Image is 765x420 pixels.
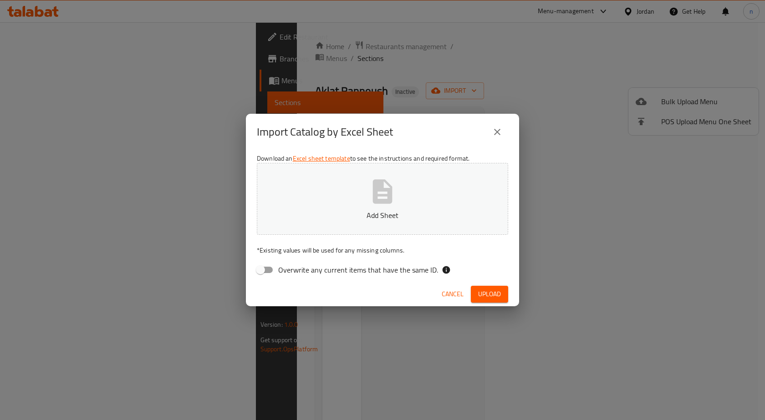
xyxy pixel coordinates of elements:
[293,152,350,164] a: Excel sheet template
[471,286,508,303] button: Upload
[257,246,508,255] p: Existing values will be used for any missing columns.
[442,265,451,274] svg: If the overwrite option isn't selected, then the items that match an existing ID will be ignored ...
[257,125,393,139] h2: Import Catalog by Excel Sheet
[257,163,508,235] button: Add Sheet
[478,288,501,300] span: Upload
[271,210,494,221] p: Add Sheet
[278,264,438,275] span: Overwrite any current items that have the same ID.
[486,121,508,143] button: close
[442,288,464,300] span: Cancel
[438,286,467,303] button: Cancel
[246,150,519,282] div: Download an to see the instructions and required format.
